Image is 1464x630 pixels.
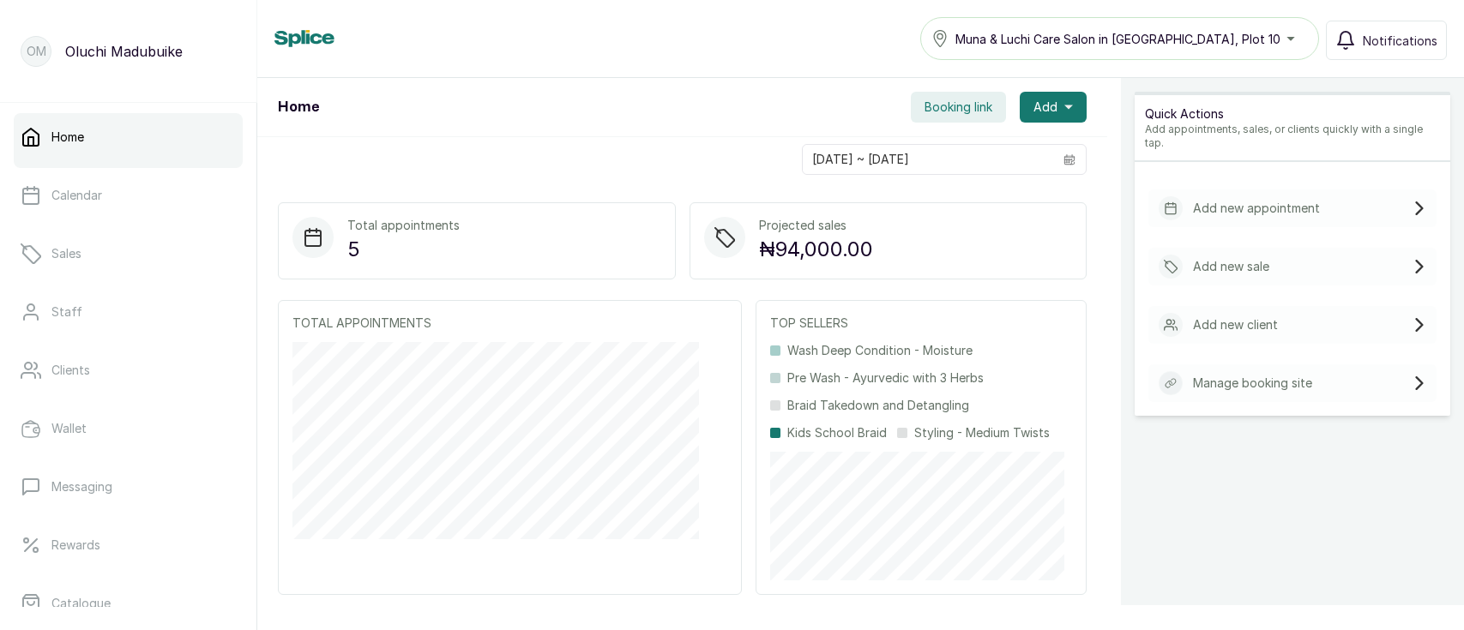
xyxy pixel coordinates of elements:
span: Add [1033,99,1057,116]
p: Kids School Braid [787,424,887,441]
a: Home [14,113,243,161]
p: Wash Deep Condition - Moisture [787,342,973,359]
p: Add new sale [1193,258,1269,275]
p: Add appointments, sales, or clients quickly with a single tap. [1145,123,1440,150]
p: Projected sales [759,217,873,234]
a: Staff [14,288,243,336]
button: Notifications [1326,21,1447,60]
p: TOP SELLERS [770,315,1072,332]
p: TOTAL APPOINTMENTS [292,315,727,332]
p: Manage booking site [1193,375,1312,392]
p: Wallet [51,420,87,437]
svg: calendar [1063,153,1075,165]
p: Add new appointment [1193,200,1320,217]
p: Sales [51,245,81,262]
p: Add new client [1193,316,1278,333]
p: Catalogue [51,595,111,612]
p: Braid Takedown and Detangling [787,397,969,414]
p: Home [51,129,84,146]
a: Clients [14,346,243,394]
input: Select date [803,145,1053,174]
span: Muna & Luchi Care Salon in [GEOGRAPHIC_DATA], Plot 10 [955,30,1280,48]
a: Catalogue [14,579,243,627]
p: Rewards [51,537,100,554]
a: Sales [14,230,243,278]
a: Calendar [14,171,243,219]
p: Quick Actions [1145,105,1440,123]
a: Messaging [14,463,243,511]
p: ₦94,000.00 [759,234,873,265]
button: Add [1020,92,1087,123]
p: Messaging [51,478,112,495]
a: Rewards [14,521,243,569]
a: Wallet [14,405,243,453]
p: Styling - Medium Twists [914,424,1050,441]
p: 5 [347,234,460,265]
h1: Home [278,97,319,117]
span: Booking link [925,99,992,116]
button: Booking link [911,92,1006,123]
p: Total appointments [347,217,460,234]
p: Staff [51,303,82,321]
p: Calendar [51,187,102,204]
p: Oluchi Madubuike [65,41,183,62]
button: Muna & Luchi Care Salon in [GEOGRAPHIC_DATA], Plot 10 [920,17,1319,60]
p: Clients [51,362,90,379]
p: Pre Wash - Ayurvedic with 3 Herbs [787,369,984,387]
p: OM [27,43,46,60]
span: Notifications [1363,32,1437,50]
